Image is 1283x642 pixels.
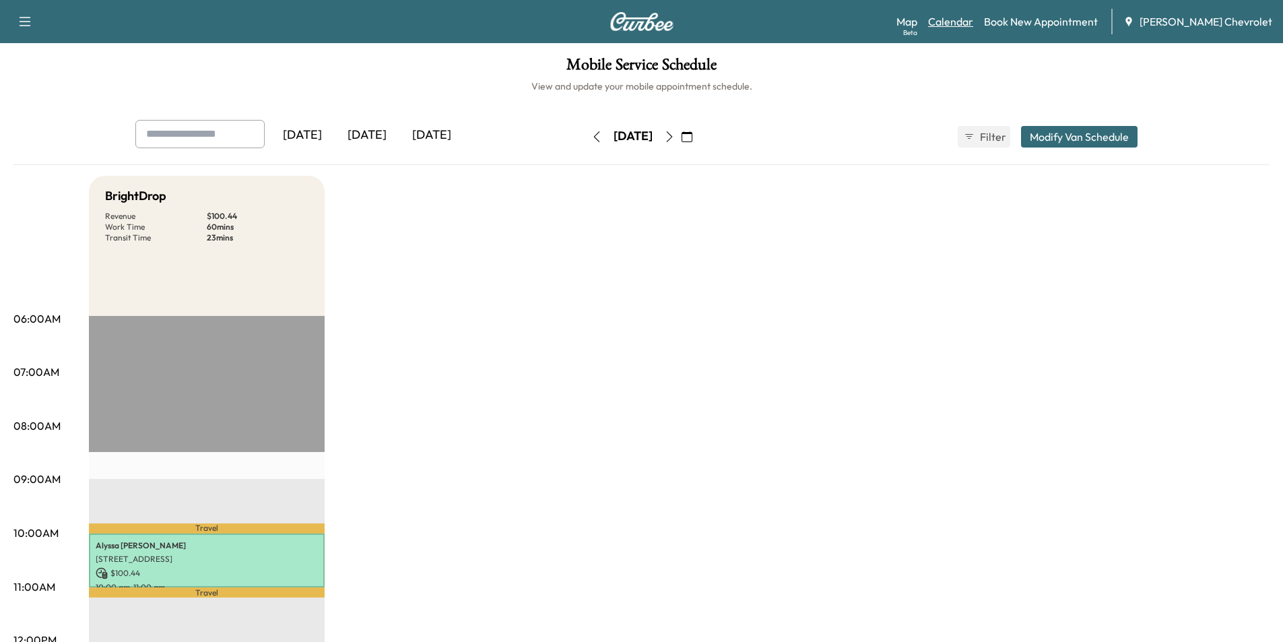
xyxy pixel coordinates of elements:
p: Work Time [105,222,207,232]
div: [DATE] [270,120,335,151]
a: MapBeta [896,13,917,30]
p: 11:00AM [13,579,55,595]
p: 60 mins [207,222,308,232]
h6: View and update your mobile appointment schedule. [13,79,1270,93]
p: Travel [89,523,325,534]
h1: Mobile Service Schedule [13,57,1270,79]
a: Book New Appointment [984,13,1098,30]
a: Calendar [928,13,973,30]
p: Transit Time [105,232,207,243]
p: [STREET_ADDRESS] [96,554,318,565]
p: 23 mins [207,232,308,243]
div: [DATE] [614,128,653,145]
p: Alyssa [PERSON_NAME] [96,540,318,551]
p: $ 100.44 [96,567,318,579]
span: Filter [980,129,1004,145]
button: Filter [958,126,1010,148]
p: 08:00AM [13,418,61,434]
p: 07:00AM [13,364,59,380]
p: $ 100.44 [207,211,308,222]
p: 09:00AM [13,471,61,487]
div: [DATE] [335,120,399,151]
p: Revenue [105,211,207,222]
div: Beta [903,28,917,38]
p: Travel [89,587,325,598]
div: [DATE] [399,120,464,151]
p: 10:00 am - 11:00 am [96,582,318,593]
button: Modify Van Schedule [1021,126,1138,148]
p: 10:00AM [13,525,59,541]
span: [PERSON_NAME] Chevrolet [1140,13,1272,30]
img: Curbee Logo [610,12,674,31]
p: 06:00AM [13,311,61,327]
h5: BrightDrop [105,187,166,205]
